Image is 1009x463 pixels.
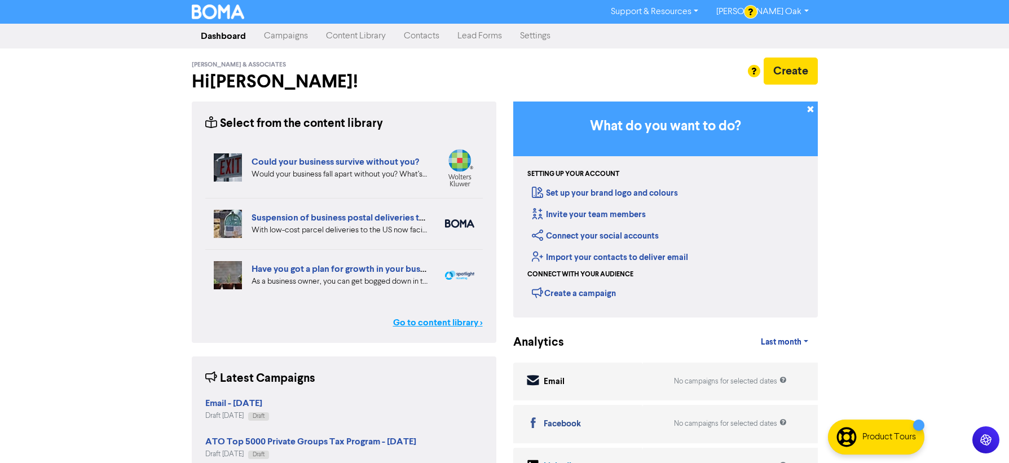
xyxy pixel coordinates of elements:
div: No campaigns for selected dates [674,418,787,429]
div: Connect with your audience [527,270,633,280]
a: Email - [DATE] [205,399,262,408]
a: Set up your brand logo and colours [532,188,678,199]
div: Setting up your account [527,169,619,179]
span: Draft [253,413,265,419]
div: Email [544,376,565,389]
a: ATO Top 5000 Private Groups Tax Program - [DATE] [205,438,416,447]
a: Invite your team members [532,209,646,220]
a: Content Library [317,25,395,47]
button: Create [764,58,818,85]
a: Settings [511,25,559,47]
a: Go to content library > [393,316,483,329]
span: [PERSON_NAME] & Associates [192,61,286,69]
a: [PERSON_NAME] Oak [707,3,817,21]
a: Lead Forms [448,25,511,47]
iframe: Chat Widget [953,409,1009,463]
div: With low-cost parcel deliveries to the US now facing tariffs, many international postal services ... [252,224,428,236]
div: Latest Campaigns [205,370,315,387]
a: Import your contacts to deliver email [532,252,688,263]
img: spotlight [445,271,474,280]
div: As a business owner, you can get bogged down in the demands of day-to-day business. We can help b... [252,276,428,288]
a: Last month [752,331,817,354]
strong: ATO Top 5000 Private Groups Tax Program - [DATE] [205,436,416,447]
span: Draft [253,452,265,457]
div: Would your business fall apart without you? What’s your Plan B in case of accident, illness, or j... [252,169,428,180]
h3: What do you want to do? [530,118,801,135]
a: Have you got a plan for growth in your business? [252,263,444,275]
img: boma [445,219,474,228]
img: wolterskluwer [445,149,474,187]
a: Dashboard [192,25,255,47]
div: Create a campaign [532,284,616,301]
strong: Email - [DATE] [205,398,262,409]
a: Campaigns [255,25,317,47]
div: Draft [DATE] [205,411,269,421]
a: Connect your social accounts [532,231,659,241]
div: Getting Started in BOMA [513,102,818,318]
a: Could your business survive without you? [252,156,419,167]
a: Support & Resources [602,3,707,21]
div: Select from the content library [205,115,383,133]
div: Facebook [544,418,581,431]
div: Draft [DATE] [205,449,416,460]
a: Contacts [395,25,448,47]
h2: Hi [PERSON_NAME] ! [192,71,496,92]
div: Analytics [513,334,550,351]
a: Suspension of business postal deliveries to the [GEOGRAPHIC_DATA]: what options do you have? [252,212,649,223]
div: No campaigns for selected dates [674,376,787,387]
img: BOMA Logo [192,5,245,19]
span: Last month [761,337,801,347]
